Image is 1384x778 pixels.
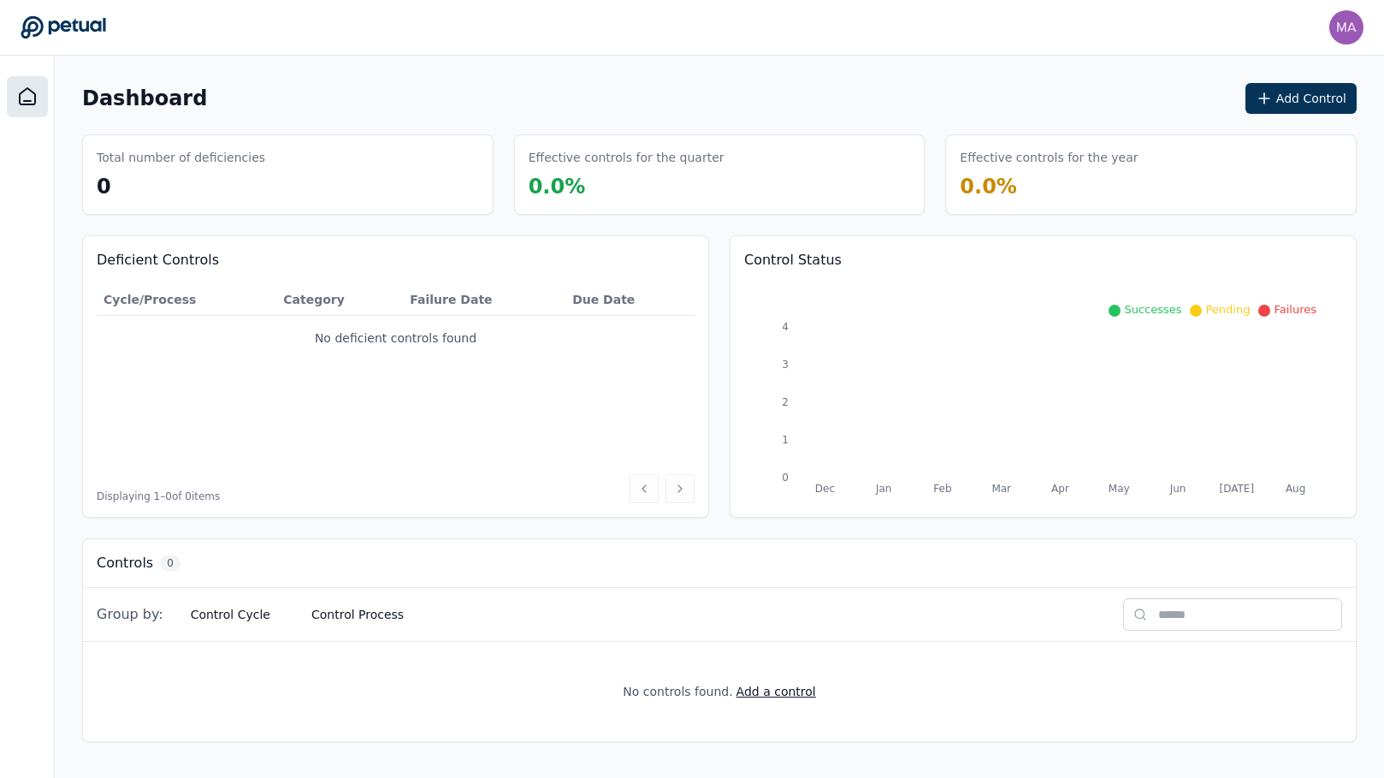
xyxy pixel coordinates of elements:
[565,284,695,316] th: Due Date
[736,683,816,700] button: Add a control
[1286,483,1305,495] tspan: Aug
[1245,83,1357,114] button: Add Control
[97,604,163,625] span: Group by:
[1329,10,1363,45] img: mathias.ward@klaviyo.com
[7,76,48,117] a: Dashboard
[623,683,732,700] div: No controls found.
[403,284,565,316] th: Failure Date
[21,15,106,39] a: Go to Dashboard
[744,250,1342,270] h3: Control Status
[875,483,891,495] tspan: Jan
[1051,483,1069,495] tspan: Apr
[82,85,207,112] h1: Dashboard
[1220,483,1255,495] tspan: [DATE]
[1169,483,1186,495] tspan: Jun
[933,483,951,495] tspan: Feb
[815,483,835,495] tspan: Dec
[97,284,276,316] th: Cycle/Process
[782,396,789,408] tspan: 2
[97,250,695,270] h3: Deficient Controls
[529,149,725,166] h3: Effective controls for the quarter
[1274,303,1316,316] span: Failures
[529,175,586,199] span: 0.0 %
[1205,303,1250,316] span: Pending
[782,434,789,446] tspan: 1
[960,175,1017,199] span: 0.0 %
[97,175,111,199] span: 0
[991,483,1011,495] tspan: Mar
[97,490,220,503] span: Displaying 1– 0 of 0 items
[960,149,1138,166] h3: Effective controls for the year
[782,359,789,371] tspan: 3
[298,599,417,630] button: Control Process
[97,316,695,361] td: No deficient controls found
[782,472,789,484] tspan: 0
[782,321,789,333] tspan: 4
[97,553,153,573] h3: Controls
[276,284,403,316] th: Category
[177,599,284,630] button: Control Cycle
[160,555,180,572] span: 0
[1124,303,1181,316] span: Successes
[97,149,265,166] h3: Total number of deficiencies
[1109,483,1130,495] tspan: May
